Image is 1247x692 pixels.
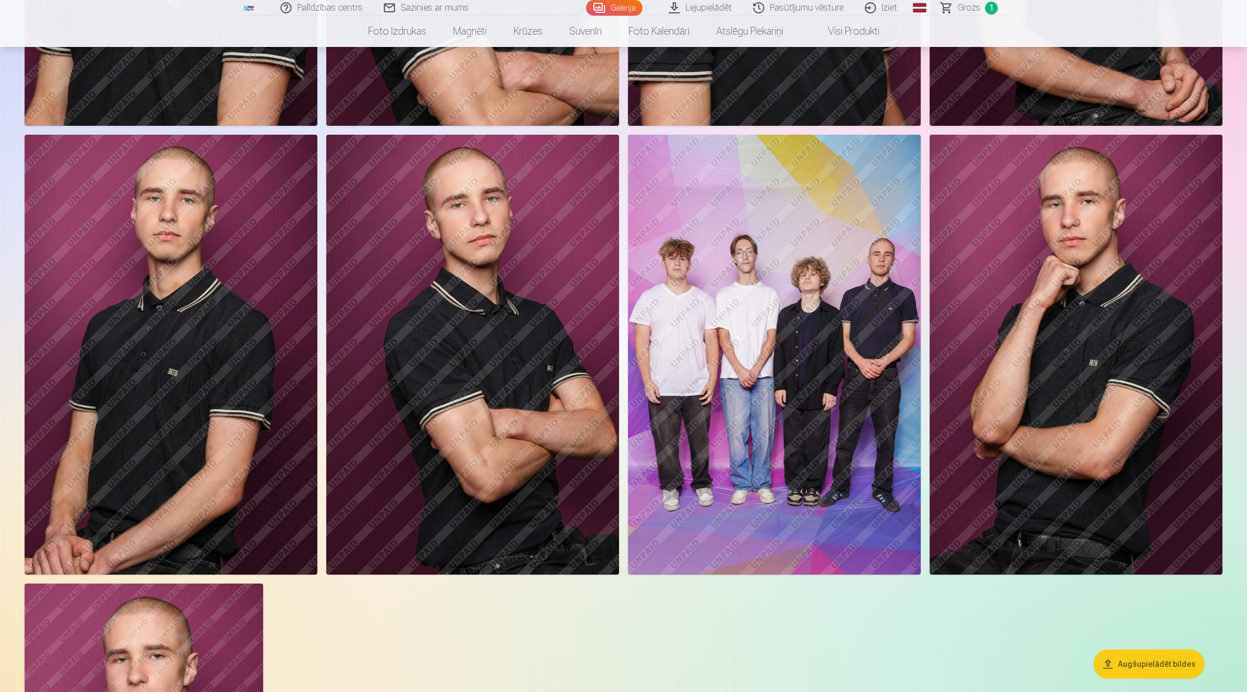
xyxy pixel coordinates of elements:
[703,16,797,47] a: Atslēgu piekariņi
[440,16,500,47] a: Magnēti
[556,16,615,47] a: Suvenīri
[985,2,998,15] span: 1
[355,16,440,47] a: Foto izdrukas
[958,1,981,15] span: Grozs
[242,4,255,11] img: /fa1
[1093,650,1205,679] button: Augšupielādēt bildes
[615,16,703,47] a: Foto kalendāri
[797,16,893,47] a: Visi produkti
[500,16,556,47] a: Krūzes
